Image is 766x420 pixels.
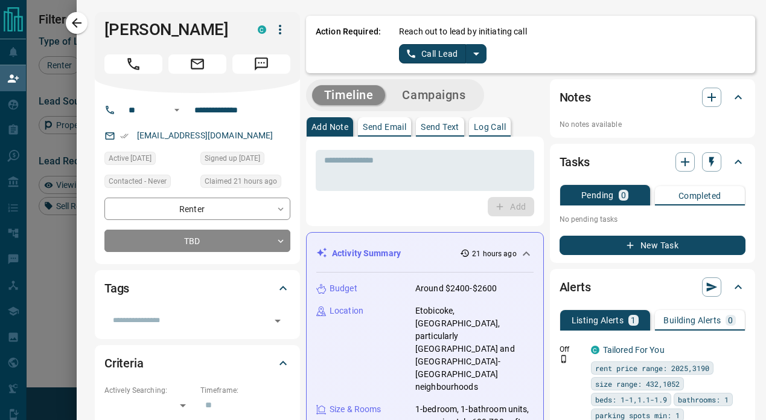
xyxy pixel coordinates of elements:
a: [EMAIL_ADDRESS][DOMAIN_NAME] [137,131,273,140]
div: Mon Oct 13 2025 [104,152,194,169]
div: Sat Aug 20 2016 [200,152,290,169]
span: Claimed 21 hours ago [205,175,277,187]
p: Building Alerts [663,316,721,325]
h2: Alerts [560,277,591,297]
p: No notes available [560,119,745,130]
span: size range: 432,1052 [595,378,680,390]
span: Contacted - Never [109,175,167,187]
p: 1 [631,316,636,325]
a: Tailored For You [603,345,665,355]
div: condos.ca [258,25,266,34]
p: 21 hours ago [472,248,516,259]
button: Campaigns [390,85,477,105]
div: Alerts [560,273,745,302]
p: Add Note [311,123,348,131]
div: Tags [104,274,290,303]
span: bathrooms: 1 [678,393,729,405]
div: Tasks [560,147,745,176]
span: Call [104,54,162,74]
span: beds: 1-1,1.1-1.9 [595,393,667,405]
p: Location [330,305,363,317]
button: Open [170,103,184,117]
h2: Criteria [104,354,144,373]
p: No pending tasks [560,210,745,228]
svg: Push Notification Only [560,355,568,363]
p: Pending [581,191,614,199]
div: Criteria [104,349,290,378]
h2: Notes [560,88,591,107]
p: Size & Rooms [330,403,381,416]
svg: Email Verified [120,132,129,140]
p: Budget [330,282,357,295]
p: Timeframe: [200,385,290,396]
p: Completed [678,192,721,200]
button: Call Lead [399,44,466,63]
p: 0 [728,316,733,325]
h2: Tags [104,279,129,298]
span: rent price range: 2025,3190 [595,362,709,374]
p: Action Required: [316,25,381,63]
p: Actively Searching: [104,385,194,396]
div: condos.ca [591,346,599,354]
p: Around $2400-$2600 [415,282,497,295]
p: Send Email [363,123,406,131]
button: Open [269,312,286,329]
div: split button [399,44,487,63]
h2: Tasks [560,152,590,172]
p: Listing Alerts [572,316,624,325]
p: Log Call [474,123,506,131]
h1: [PERSON_NAME] [104,20,240,39]
button: New Task [560,236,745,255]
button: Timeline [312,85,386,105]
p: Off [560,344,584,355]
p: Send Text [421,123,459,131]
p: Etobicoke, [GEOGRAPHIC_DATA], particularly [GEOGRAPHIC_DATA] and [GEOGRAPHIC_DATA]-[GEOGRAPHIC_DA... [415,305,534,393]
p: 0 [621,191,626,199]
span: Message [232,54,290,74]
div: TBD [104,230,290,252]
p: Reach out to lead by initiating call [399,25,527,38]
span: Email [168,54,226,74]
div: Notes [560,83,745,112]
div: Tue Oct 14 2025 [200,175,290,192]
span: Signed up [DATE] [205,152,260,164]
div: Renter [104,198,290,220]
div: Activity Summary21 hours ago [316,242,534,265]
p: Activity Summary [332,247,401,260]
span: Active [DATE] [109,152,152,164]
